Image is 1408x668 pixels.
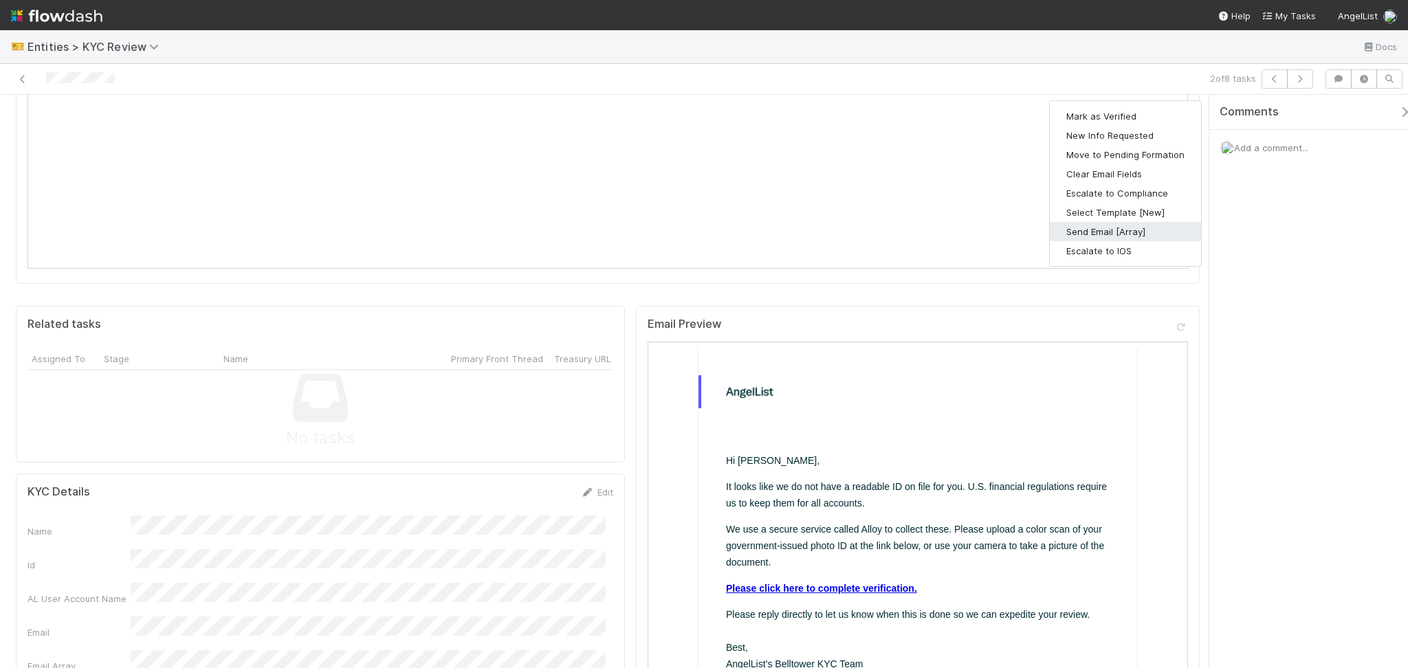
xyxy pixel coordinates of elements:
span: My Tasks [1262,10,1316,21]
a: My Tasks [1262,9,1316,23]
div: Email [27,625,131,639]
span: 2 of 8 tasks [1210,71,1256,85]
div: Help [1218,9,1251,23]
h5: Related tasks [27,318,101,331]
a: Docs [1362,38,1397,55]
p: Best, AngelList’s Belltower KYC Team [78,297,461,346]
a: here [202,333,221,344]
span: No tasks [286,425,355,451]
p: It looks like we do not have a readable ID on file for you. U.S. financial regulations require us... [78,136,461,169]
i: - Learn more about Belltower [78,333,221,344]
button: Mark as Verified [1050,107,1201,126]
img: logo-inverted-e16ddd16eac7371096b0.svg [11,4,102,27]
p: Please reply directly to let us know when this is done so we can expedite your review. [78,264,461,280]
div: AL User Account Name [27,592,131,605]
span: Entities > KYC Review [27,40,166,54]
p: Hi [PERSON_NAME], [78,110,461,126]
h5: Email Preview [648,318,721,331]
span: AngelList [1338,10,1378,21]
img: avatar_d8fc9ee4-bd1b-4062-a2a8-84feb2d97839.png [1383,10,1397,23]
img: avatar_d8fc9ee4-bd1b-4062-a2a8-84feb2d97839.png [1220,141,1234,155]
span: Primary Front Thread [451,352,543,366]
button: Move to Pending Formation [1050,145,1201,164]
span: Name [223,352,248,366]
div: Id [27,558,131,572]
p: We use a secure service called Alloy to collect these. Please upload a color scan of your governm... [78,179,461,228]
div: Name [27,524,131,538]
button: Escalate to Compliance [1050,183,1201,203]
button: Select Template [New] [1050,203,1201,222]
img: AngelList [53,43,125,56]
span: Add a comment... [1234,142,1308,153]
h5: KYC Details [27,485,90,499]
span: Comments [1220,105,1279,119]
span: Treasury URL [554,352,611,366]
button: Clear Email Fields [1050,164,1201,183]
button: New Info Requested [1050,126,1201,145]
a: Edit [581,487,613,498]
span: Assigned To [32,352,85,366]
a: Please click here to complete verification. [78,241,269,252]
button: Send Email [Array] [1050,222,1201,241]
span: Stage [104,352,129,366]
button: Escalate to IOS [1050,241,1201,260]
span: 🎫 [11,41,25,52]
